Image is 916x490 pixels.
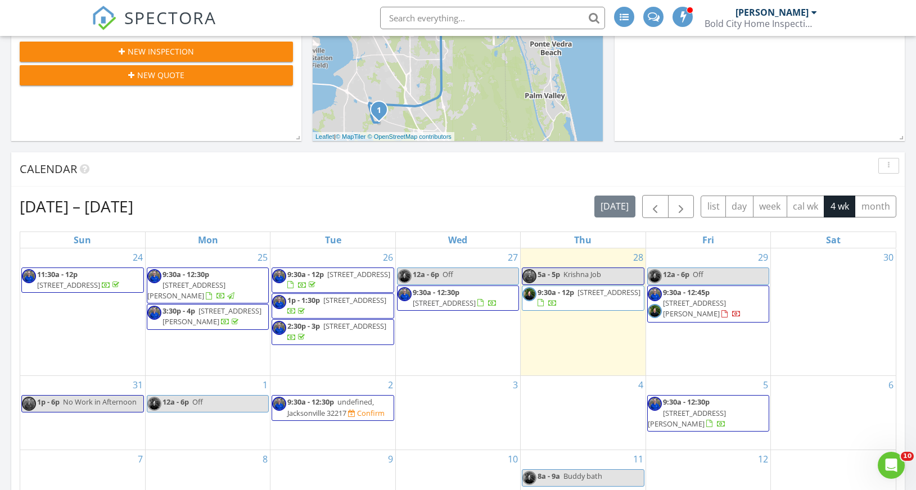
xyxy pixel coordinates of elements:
span: 5a - 5p [538,269,560,279]
a: Monday [196,232,220,248]
a: 3:30p - 4p [STREET_ADDRESS][PERSON_NAME] [163,306,261,326]
span: Buddy bath [563,471,602,481]
a: 9:30a - 12:30p undefined, Jacksonville 32217 [287,397,374,418]
td: Go to September 3, 2025 [395,376,520,450]
img: head_shotmike950x950.jpg [272,397,286,411]
span: [STREET_ADDRESS][PERSON_NAME] [648,408,726,429]
button: New Inspection [20,42,293,62]
a: Go to September 3, 2025 [511,376,520,394]
a: 9:30a - 12p [STREET_ADDRESS] [522,285,644,311]
img: head_shotmike950x950.jpg [522,269,536,283]
img: head_shotmike950x950.jpg [272,321,286,335]
span: 12a - 6p [413,269,439,279]
img: head_shotmike950x950.jpg [22,269,36,283]
span: 9:30a - 12:45p [663,287,710,297]
a: 9:30a - 12:30p [STREET_ADDRESS][PERSON_NAME] [147,267,269,304]
img: head_shotmike950x950.jpg [648,397,662,411]
img: head_shotmike950x950.jpg [272,269,286,283]
img: head_shotmike950x950.jpg [147,306,161,320]
td: Go to September 1, 2025 [145,376,270,450]
a: 11:30a - 12p [STREET_ADDRESS] [37,269,121,290]
img: _dsc6717.jpg [522,471,536,485]
button: month [855,196,896,217]
span: 9:30a - 12:30p [163,269,209,279]
a: 9:30a - 12:30p [STREET_ADDRESS][PERSON_NAME] [647,395,769,432]
span: undefined, Jacksonville 32217 [287,397,374,418]
span: Off [693,269,703,279]
button: [DATE] [594,196,635,217]
td: Go to September 6, 2025 [771,376,896,450]
td: Go to August 31, 2025 [20,376,145,450]
a: 9:30a - 12p [STREET_ADDRESS] [538,287,640,308]
td: Go to August 25, 2025 [145,248,270,376]
a: Go to September 11, 2025 [631,450,646,468]
button: New Quote [20,65,293,85]
a: SPECTORA [92,15,216,39]
a: Tuesday [323,232,344,248]
button: Next [668,195,694,218]
a: 9:30a - 12:30p [STREET_ADDRESS] [413,287,497,308]
i: 1 [377,107,381,115]
a: Sunday [71,232,93,248]
a: Go to August 28, 2025 [631,248,646,266]
a: 9:30a - 12p [STREET_ADDRESS] [287,269,390,290]
img: head_shotmike950x950.jpg [398,287,412,301]
a: 11:30a - 12p [STREET_ADDRESS] [21,267,144,293]
a: Go to August 24, 2025 [130,248,145,266]
span: 10 [901,452,914,461]
a: 3:30p - 4p [STREET_ADDRESS][PERSON_NAME] [147,304,269,329]
td: Go to September 5, 2025 [646,376,770,450]
a: Go to September 2, 2025 [386,376,395,394]
span: 1p - 6p [37,397,60,407]
button: Previous [642,195,669,218]
span: [STREET_ADDRESS][PERSON_NAME] [663,298,726,319]
a: Go to August 30, 2025 [881,248,896,266]
span: New Inspection [128,46,194,57]
a: © MapTiler [336,133,366,140]
a: Confirm [348,408,385,419]
a: 1p - 1:30p [STREET_ADDRESS] [287,295,386,316]
a: Go to August 25, 2025 [255,248,270,266]
a: 2:30p - 3p [STREET_ADDRESS] [287,321,386,342]
button: week [753,196,787,217]
a: 2:30p - 3p [STREET_ADDRESS] [272,319,394,344]
span: 8a - 9a [538,471,560,481]
a: Thursday [572,232,594,248]
span: New Quote [137,69,184,81]
iframe: Intercom live chat [878,452,905,479]
span: No Work in Afternoon [63,397,137,407]
a: 9:30a - 12:30p [STREET_ADDRESS][PERSON_NAME] [147,269,236,301]
div: Confirm [357,409,385,418]
a: 9:30a - 12:30p [STREET_ADDRESS][PERSON_NAME] [648,397,726,428]
span: 12a - 6p [163,397,189,407]
img: head_shotmike950x950.jpg [648,287,662,301]
span: [STREET_ADDRESS] [37,280,100,290]
a: 9:30a - 12:30p [STREET_ADDRESS] [397,285,519,311]
td: Go to August 26, 2025 [270,248,395,376]
img: head_shotmike950x950.jpg [22,397,36,411]
img: _dsc6717.jpg [648,269,662,283]
span: [STREET_ADDRESS][PERSON_NAME] [147,280,225,301]
span: 11:30a - 12p [37,269,78,279]
img: _dsc6717.jpg [522,287,536,301]
div: [PERSON_NAME] [735,7,809,18]
span: Off [192,397,203,407]
a: Go to August 27, 2025 [506,248,520,266]
span: [STREET_ADDRESS] [323,321,386,331]
img: The Best Home Inspection Software - Spectora [92,6,116,30]
span: SPECTORA [124,6,216,29]
a: 1p - 1:30p [STREET_ADDRESS] [272,293,394,319]
img: head_shotmike950x950.jpg [147,269,161,283]
a: 9:30a - 12p [STREET_ADDRESS] [272,267,394,293]
span: Calendar [20,161,77,176]
a: Go to September 8, 2025 [260,450,270,468]
div: Bold City Home Inspections [705,18,817,29]
a: Wednesday [446,232,470,248]
a: 9:30a - 12:45p [STREET_ADDRESS][PERSON_NAME] [663,287,741,319]
span: [STREET_ADDRESS] [413,298,476,308]
span: [STREET_ADDRESS][PERSON_NAME] [163,306,261,326]
a: Go to September 7, 2025 [136,450,145,468]
img: _dsc6717.jpg [147,397,161,411]
span: Off [443,269,453,279]
td: Go to August 30, 2025 [771,248,896,376]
